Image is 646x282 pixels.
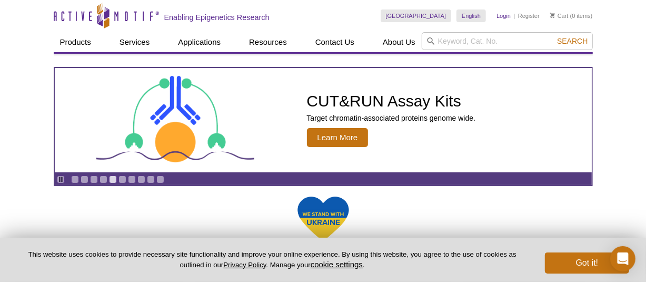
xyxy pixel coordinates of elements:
p: This website uses cookies to provide necessary site functionality and improve your online experie... [17,250,528,270]
a: Toggle autoplay [57,176,65,183]
a: Go to slide 7 [128,176,136,183]
a: Go to slide 6 [118,176,126,183]
li: | [514,9,515,22]
a: Go to slide 3 [90,176,98,183]
article: CUT&RUN Assay Kits [55,68,592,172]
span: Search [557,37,588,45]
img: CUT&RUN Assay Kits [96,72,254,169]
a: Products [54,32,97,52]
a: Applications [172,32,227,52]
a: Go to slide 5 [109,176,117,183]
button: Search [554,36,591,46]
a: Resources [243,32,293,52]
a: Go to slide 4 [100,176,107,183]
img: Your Cart [550,13,555,18]
button: Got it! [545,252,629,274]
img: We Stand With Ukraine [297,196,350,242]
a: Contact Us [309,32,361,52]
a: Cart [550,12,569,20]
button: cookie settings [311,260,363,269]
a: Go to slide 9 [147,176,155,183]
a: About Us [376,32,422,52]
a: Go to slide 2 [81,176,88,183]
a: Services [113,32,156,52]
div: Open Intercom Messenger [610,246,635,271]
a: Go to slide 1 [71,176,79,183]
h2: CUT&RUN Assay Kits [307,93,476,109]
a: Register [518,12,540,20]
a: Login [496,12,511,20]
a: Go to slide 8 [137,176,145,183]
a: Privacy Policy [223,261,266,269]
a: English [456,9,486,22]
a: [GEOGRAPHIC_DATA] [381,9,452,22]
a: CUT&RUN Assay Kits CUT&RUN Assay Kits Target chromatin-associated proteins genome wide. Learn More [55,68,592,172]
li: (0 items) [550,9,593,22]
p: Target chromatin-associated proteins genome wide. [307,113,476,123]
span: Learn More [307,128,369,147]
a: Go to slide 10 [156,176,164,183]
h2: Enabling Epigenetics Research [164,13,270,22]
input: Keyword, Cat. No. [422,32,593,50]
